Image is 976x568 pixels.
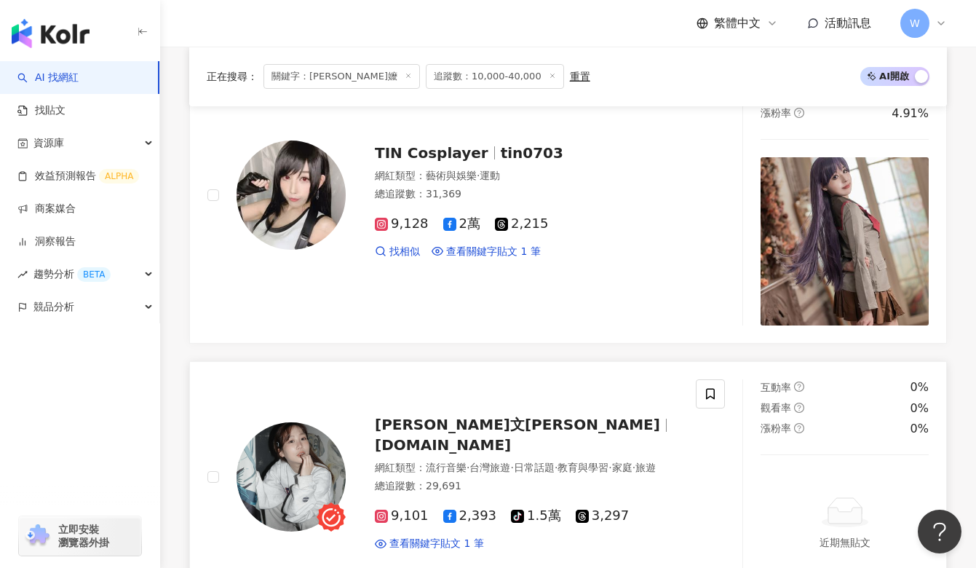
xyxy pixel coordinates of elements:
span: 1.5萬 [511,508,561,524]
img: post-image [761,157,929,326]
div: 網紅類型 ： [375,461,678,476]
span: 追蹤數：10,000-40,000 [426,64,564,89]
div: 總追蹤數 ： 31,369 [375,187,678,202]
span: 9,101 [375,508,429,524]
a: searchAI 找網紅 [17,71,79,85]
span: 觀看率 [761,402,791,414]
a: 商案媒合 [17,202,76,216]
a: 找貼文 [17,103,66,118]
span: rise [17,269,28,280]
a: KOL AvatarTIN Cosplayertin0703網紅類型：藝術與娛樂·運動總追蹤數：31,3699,1282萬2,215找相似查看關鍵字貼文 1 筆互動率question-circl... [189,46,947,344]
div: 4.91% [892,106,929,122]
span: 2萬 [443,216,480,232]
span: 漲粉率 [761,422,791,434]
span: tin0703 [501,144,563,162]
img: logo [12,19,90,48]
span: 正在搜尋 ： [207,71,258,82]
a: 查看關鍵字貼文 1 筆 [375,537,484,551]
div: 0% [910,421,929,437]
span: question-circle [794,403,804,413]
span: · [467,462,469,473]
span: 找相似 [389,245,420,259]
span: 9,128 [375,216,429,232]
span: 藝術與娛樂 [426,170,477,181]
span: 教育與學習 [558,462,608,473]
img: KOL Avatar [237,422,346,532]
span: 台灣旅遊 [469,462,510,473]
div: BETA [77,267,111,282]
span: 家庭 [612,462,632,473]
span: question-circle [794,423,804,433]
div: 0% [910,379,929,395]
span: 資源庫 [33,127,64,159]
span: · [608,462,611,473]
span: · [510,462,513,473]
span: W [910,15,920,31]
iframe: Help Scout Beacon - Open [918,510,961,553]
span: 繁體中文 [714,15,761,31]
span: 日常話題 [514,462,555,473]
span: 立即安裝 瀏覽器外掛 [58,523,109,549]
div: 網紅類型 ： [375,169,678,184]
span: question-circle [794,382,804,392]
a: 找相似 [375,245,420,259]
span: 關鍵字：[PERSON_NAME]嬤 [263,64,420,89]
a: chrome extension立即安裝 瀏覽器外掛 [19,516,141,556]
span: · [555,462,558,473]
span: 競品分析 [33,291,74,323]
div: 近期無貼文 [820,535,870,551]
a: 查看關鍵字貼文 1 筆 [432,245,541,259]
span: TIN Cosplayer [375,144,488,162]
span: 旅遊 [635,462,656,473]
span: 流行音樂 [426,462,467,473]
span: 互動率 [761,382,791,393]
span: 趨勢分析 [33,258,111,291]
span: · [632,462,635,473]
div: 0% [910,401,929,417]
span: [PERSON_NAME]文[PERSON_NAME] [375,416,660,433]
span: 2,215 [495,216,549,232]
div: 總追蹤數 ： 29,691 [375,479,678,494]
span: 活動訊息 [825,16,871,30]
span: 查看關鍵字貼文 1 筆 [389,537,484,551]
span: 2,393 [443,508,497,524]
span: question-circle [794,108,804,118]
div: 重置 [570,71,590,82]
span: 運動 [480,170,500,181]
a: 洞察報告 [17,234,76,249]
span: [DOMAIN_NAME] [375,436,511,454]
img: chrome extension [23,524,52,548]
span: · [477,170,480,181]
a: 效益預測報告ALPHA [17,169,139,184]
span: 漲粉率 [761,107,791,119]
span: 3,297 [576,508,630,524]
span: 查看關鍵字貼文 1 筆 [446,245,541,259]
img: KOL Avatar [237,141,346,250]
